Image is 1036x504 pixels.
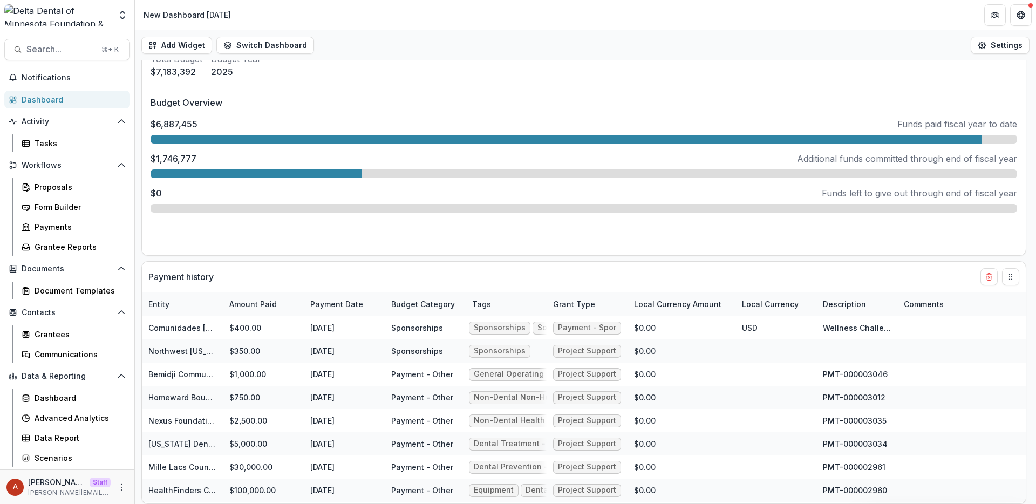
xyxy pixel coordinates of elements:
[823,369,888,380] div: PMT-000003046
[474,416,576,425] div: Non-Dental Health Related
[558,486,616,495] span: Project Support - Foundation
[735,292,816,316] div: Local Currency
[35,329,121,340] div: Grantees
[391,415,453,426] div: Payment - Other
[628,432,735,455] div: $0.00
[466,292,547,316] div: Tags
[304,316,385,339] div: [DATE]
[304,479,385,502] div: [DATE]
[4,39,130,60] button: Search...
[17,449,130,467] a: Scenarios
[151,65,202,78] p: $7,183,392
[4,367,130,385] button: Open Data & Reporting
[35,241,121,253] div: Grantee Reports
[22,117,113,126] span: Activity
[474,323,526,332] div: Sponsorships
[628,339,735,363] div: $0.00
[558,416,616,425] span: Project Support - Sponsorship
[13,483,18,491] div: Anna
[141,37,212,54] button: Add Widget
[304,432,385,455] div: [DATE]
[797,152,1017,165] p: Additional funds committed through end of fiscal year
[17,409,130,427] a: Advanced Analytics
[223,409,304,432] div: $2,500.00
[17,218,130,236] a: Payments
[735,298,805,310] div: Local Currency
[148,323,358,332] a: Comunidades [DEMOGRAPHIC_DATA] Unidas En Servicio
[304,455,385,479] div: [DATE]
[22,94,121,105] div: Dashboard
[628,363,735,386] div: $0.00
[148,486,272,495] a: HealthFinders Collaborative, Inc.
[4,4,111,26] img: Delta Dental of Minnesota Foundation & Community Giving logo
[35,181,121,193] div: Proposals
[151,96,1017,109] p: Budget Overview
[22,264,113,274] span: Documents
[558,462,616,472] span: Project Support - Foundation
[211,65,261,78] p: 2025
[142,292,223,316] div: Entity
[897,292,978,316] div: Comments
[385,292,466,316] div: Budget Category
[897,118,1017,131] p: Funds paid fiscal year to date
[142,298,176,310] div: Entity
[90,478,111,487] p: Staff
[558,323,616,332] span: Payment - Sponsorship
[971,37,1030,54] button: Settings
[628,479,735,502] div: $0.00
[148,370,263,379] a: Bemidji Community Food Shelf
[547,292,628,316] div: Grant Type
[823,415,887,426] div: PMT-000003035
[628,409,735,432] div: $0.00
[35,201,121,213] div: Form Builder
[391,461,453,473] div: Payment - Other
[17,429,130,447] a: Data Report
[474,393,596,402] div: Non-Dental Non-Health Related
[35,349,121,360] div: Communications
[17,238,130,256] a: Grantee Reports
[558,439,616,448] span: Project Support - Sponsorship
[151,187,162,200] p: $0
[223,339,304,363] div: $350.00
[558,370,616,379] span: Project Support - Sponsorship
[17,134,130,152] a: Tasks
[474,346,526,356] div: Sponsorships
[22,308,113,317] span: Contacts
[391,438,453,449] div: Payment - Other
[223,479,304,502] div: $100,000.00
[223,292,304,316] div: Amount Paid
[115,481,128,494] button: More
[816,298,873,310] div: Description
[628,298,728,310] div: Local Currency Amount
[816,292,897,316] div: Description
[22,161,113,170] span: Workflows
[35,285,121,296] div: Document Templates
[148,346,277,356] a: Northwest [US_STATE] Foundation
[547,298,602,310] div: Grant Type
[304,298,370,310] div: Payment Date
[151,118,197,131] p: $6,887,455
[216,37,314,54] button: Switch Dashboard
[223,386,304,409] div: $750.00
[35,221,121,233] div: Payments
[35,432,121,444] div: Data Report
[385,298,461,310] div: Budget Category
[223,363,304,386] div: $1,000.00
[26,44,95,55] span: Search...
[466,298,497,310] div: Tags
[628,455,735,479] div: $0.00
[223,432,304,455] div: $5,000.00
[391,392,453,403] div: Payment - Other
[139,7,235,23] nav: breadcrumb
[148,439,281,448] a: [US_STATE] Dental Foundation, Inc.
[391,345,443,357] div: Sponsorships
[28,476,85,488] p: [PERSON_NAME]
[1010,4,1032,26] button: Get Help
[823,322,891,333] div: Wellness Challenge Donation 2025
[304,339,385,363] div: [DATE]
[223,455,304,479] div: $30,000.00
